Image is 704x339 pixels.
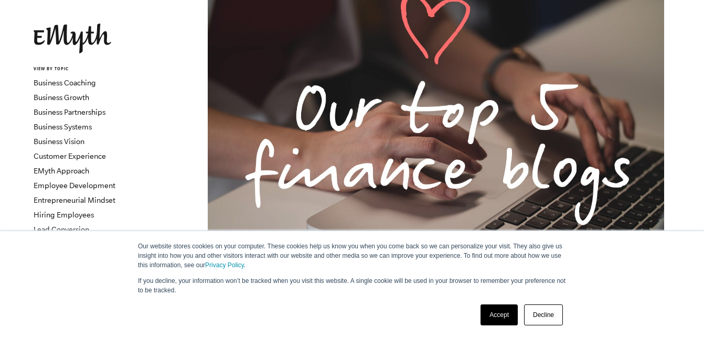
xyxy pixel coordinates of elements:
p: If you decline, your information won’t be tracked when you visit this website. A single cookie wi... [138,276,566,295]
a: Business Vision [34,137,84,146]
a: Privacy Policy [205,261,244,269]
a: Business Growth [34,93,89,102]
p: Our website stores cookies on your computer. These cookies help us know you when you come back so... [138,242,566,270]
a: Decline [524,304,563,325]
a: Business Partnerships [34,108,105,116]
a: Accept [481,304,518,325]
a: EMyth Approach [34,167,89,175]
a: Entrepreneurial Mindset [34,196,115,204]
a: Hiring Employees [34,211,94,219]
a: Employee Development [34,181,115,190]
img: EMyth [34,24,111,53]
a: Customer Experience [34,152,106,160]
h6: VIEW BY TOPIC [34,66,160,73]
a: Business Coaching [34,79,96,87]
a: Lead Conversion [34,225,89,234]
a: Business Systems [34,123,92,131]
